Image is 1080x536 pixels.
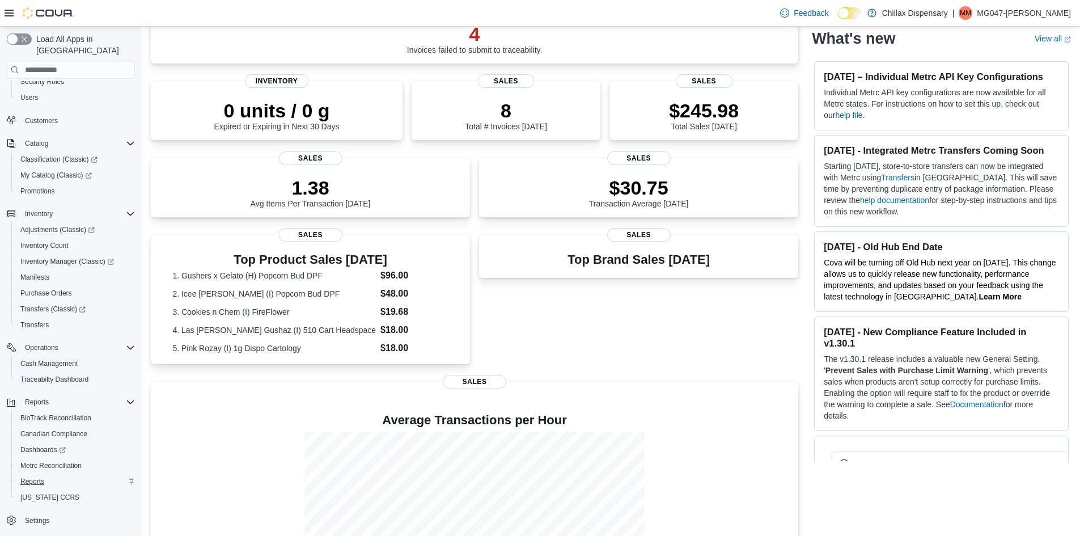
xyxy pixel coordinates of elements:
[11,426,139,442] button: Canadian Compliance
[11,442,139,458] a: Dashboards
[669,99,739,122] p: $245.98
[16,411,96,425] a: BioTrack Reconciliation
[16,357,135,370] span: Cash Management
[20,113,135,128] span: Customers
[172,253,448,267] h3: Top Product Sales [DATE]
[979,292,1022,301] a: Learn More
[860,196,929,205] a: help documentation
[16,318,135,332] span: Transfers
[16,168,135,182] span: My Catalog (Classic)
[11,356,139,372] button: Cash Management
[23,7,74,19] img: Cova
[279,228,342,242] span: Sales
[16,491,84,504] a: [US_STATE] CCRS
[16,223,99,237] a: Adjustments (Classic)
[11,222,139,238] a: Adjustments (Classic)
[824,87,1059,121] p: Individual Metrc API key configurations are now available for all Metrc states. For instructions ...
[20,493,79,502] span: [US_STATE] CCRS
[669,99,739,131] div: Total Sales [DATE]
[16,443,135,457] span: Dashboards
[20,187,55,196] span: Promotions
[11,167,139,183] a: My Catalog (Classic)
[11,410,139,426] button: BioTrack Reconciliation
[11,301,139,317] a: Transfers (Classic)
[443,375,506,389] span: Sales
[589,176,689,208] div: Transaction Average [DATE]
[16,239,73,252] a: Inventory Count
[16,168,96,182] a: My Catalog (Classic)
[824,326,1059,349] h3: [DATE] - New Compliance Feature Included in v1.30.1
[32,33,135,56] span: Load All Apps in [GEOGRAPHIC_DATA]
[172,343,376,354] dt: 5. Pink Rozay (I) 1g Dispo Cartology
[11,254,139,269] a: Inventory Manager (Classic)
[2,512,139,529] button: Settings
[25,343,58,352] span: Operations
[16,184,60,198] a: Promotions
[380,323,448,337] dd: $18.00
[607,151,671,165] span: Sales
[20,77,64,86] span: Security Roles
[20,305,86,314] span: Transfers (Classic)
[25,209,53,218] span: Inventory
[20,207,135,221] span: Inventory
[25,139,48,148] span: Catalog
[25,398,49,407] span: Reports
[824,71,1059,82] h3: [DATE] – Individual Metrc API Key Configurations
[794,7,828,19] span: Feedback
[16,459,135,472] span: Metrc Reconciliation
[25,516,49,525] span: Settings
[20,273,49,282] span: Manifests
[11,74,139,90] button: Security Roles
[380,305,448,319] dd: $19.68
[25,116,58,125] span: Customers
[16,75,135,88] span: Security Roles
[20,477,44,486] span: Reports
[20,514,54,527] a: Settings
[160,413,789,427] h4: Average Transactions per Hour
[567,253,710,267] h3: Top Brand Sales [DATE]
[214,99,340,131] div: Expired or Expiring in Next 30 Days
[1035,34,1071,43] a: View allExternal link
[11,489,139,505] button: [US_STATE] CCRS
[172,324,376,336] dt: 4. Las [PERSON_NAME] Gushaz (I) 510 Cart Headspace
[172,306,376,318] dt: 3. Cookies n Chem (I) FireFlower
[824,258,1056,301] span: Cova will be turning off Old Hub next year on [DATE]. This change allows us to quickly release ne...
[20,207,57,221] button: Inventory
[950,400,1003,409] a: Documentation
[20,461,82,470] span: Metrc Reconciliation
[20,513,135,527] span: Settings
[824,161,1059,217] p: Starting [DATE], store-to-store transfers can now be integrated with Metrc using in [GEOGRAPHIC_D...
[16,475,135,488] span: Reports
[824,241,1059,252] h3: [DATE] - Old Hub End Date
[20,445,66,454] span: Dashboards
[20,241,69,250] span: Inventory Count
[20,171,92,180] span: My Catalog (Classic)
[16,475,49,488] a: Reports
[20,429,87,438] span: Canadian Compliance
[16,239,135,252] span: Inventory Count
[16,318,53,332] a: Transfers
[20,395,53,409] button: Reports
[589,176,689,199] p: $30.75
[882,6,948,20] p: Chillax Dispensary
[20,341,135,354] span: Operations
[1064,36,1071,43] svg: External link
[16,75,69,88] a: Security Roles
[407,23,543,54] div: Invoices failed to submit to traceability.
[824,353,1059,421] p: The v1.30.1 release includes a valuable new General Setting, ' ', which prevents sales when produ...
[838,7,862,19] input: Dark Mode
[380,287,448,301] dd: $48.00
[251,176,371,199] p: 1.38
[11,474,139,489] button: Reports
[16,91,135,104] span: Users
[16,255,118,268] a: Inventory Manager (Classic)
[16,286,77,300] a: Purchase Orders
[676,74,732,88] span: Sales
[16,459,86,472] a: Metrc Reconciliation
[279,151,342,165] span: Sales
[977,6,1071,20] p: MG047-[PERSON_NAME]
[16,153,135,166] span: Classification (Classic)
[16,373,93,386] a: Traceabilty Dashboard
[20,375,88,384] span: Traceabilty Dashboard
[16,286,135,300] span: Purchase Orders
